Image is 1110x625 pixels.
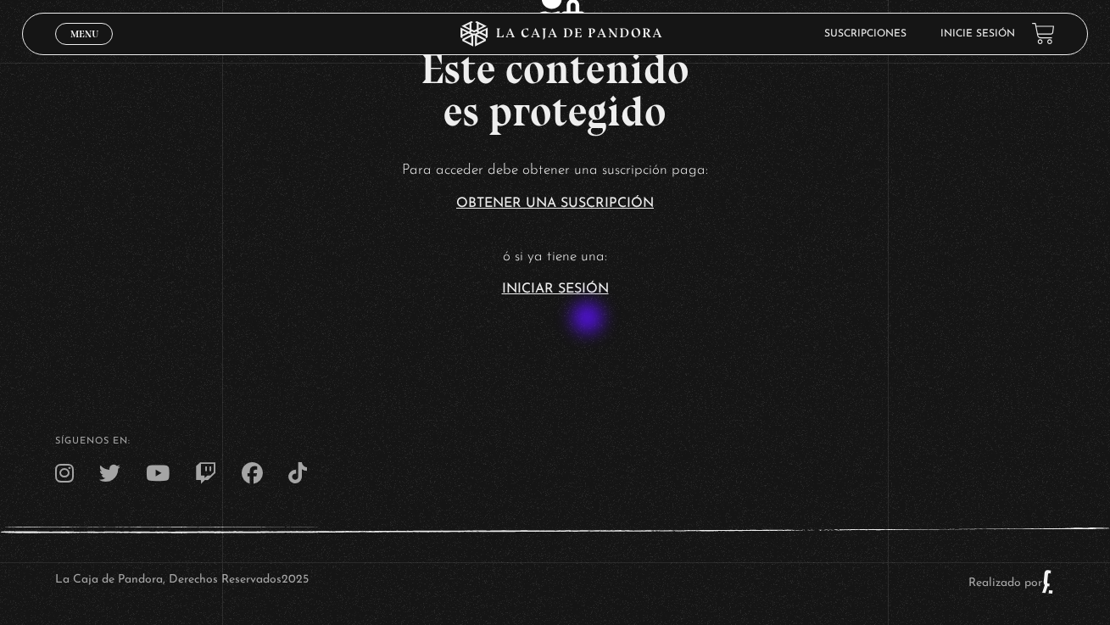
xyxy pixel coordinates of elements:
a: Iniciar Sesión [502,282,609,296]
p: La Caja de Pandora, Derechos Reservados 2025 [55,569,309,594]
h4: SÍguenos en: [55,437,1054,446]
span: Menu [70,29,98,39]
a: Inicie sesión [940,29,1015,39]
a: Obtener una suscripción [456,197,654,210]
a: Realizado por [968,577,1055,589]
a: View your shopping cart [1032,22,1055,45]
span: Cerrar [64,43,104,55]
a: Suscripciones [824,29,906,39]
